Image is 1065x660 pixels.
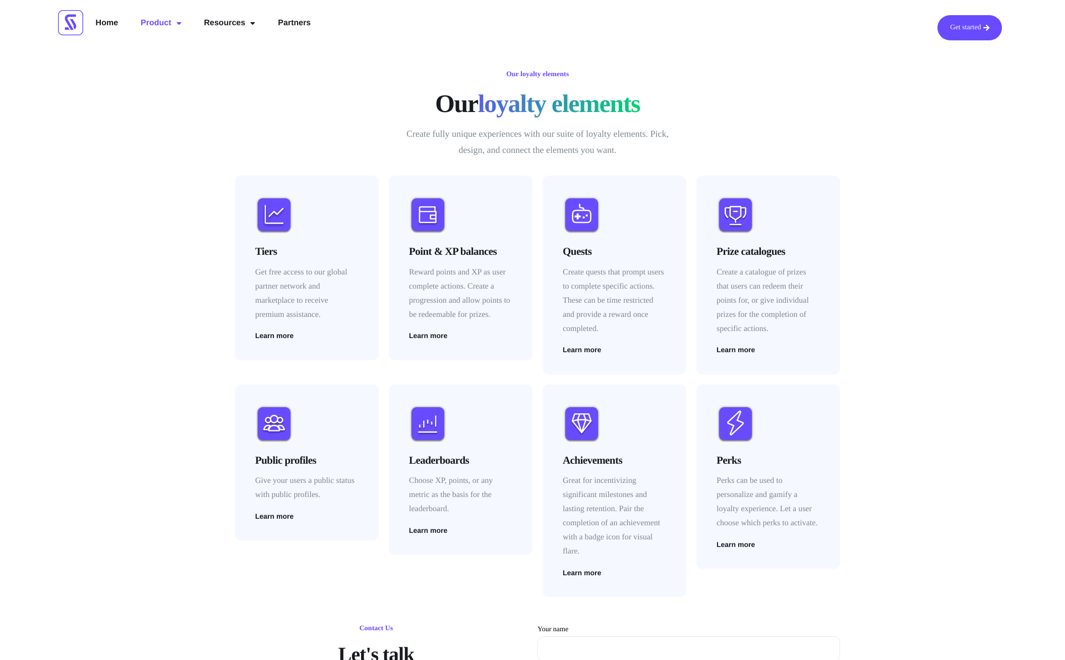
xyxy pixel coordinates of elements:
[563,346,601,353] a: Learn more
[717,474,820,530] p: Perks can be used to personalize and gamify a loyalty experience. Let a user choose which perks t...
[354,622,398,635] h6: Contact Us
[406,126,669,158] p: Create fully unique experiences with our suite of loyalty elements. Pick, design, and connect the...
[563,244,666,259] h4: Quests
[270,15,318,31] a: Partners
[255,196,293,234] img: Loyalty elements - tiers icon
[717,541,755,548] a: Learn more
[937,15,1002,40] a: Get started
[255,244,359,259] h4: Tiers
[563,569,601,576] a: Learn more
[717,405,754,443] img: Loyalty elements - perk icon
[409,474,512,516] p: Choose XP, points, or any metric as the basis for the leaderboard.
[409,527,447,534] a: Learn more
[133,15,189,31] a: Product
[717,346,755,353] a: Learn more
[409,332,447,339] a: Learn more
[563,196,601,234] img: Loyalty elements - quest icon
[563,453,666,468] h4: Achievements
[197,15,263,31] a: Resources
[409,196,447,234] img: Loyalty elements - point and experience balances icon
[409,244,512,259] h4: Point & XP balances
[563,405,601,443] img: Loyalty elements - achievement icon
[255,265,359,322] p: Get free access to our global partner network and marketplace to receive premium assistance.
[255,474,359,502] p: Give your users a public status with public profiles.
[717,265,820,336] p: Create a catalogue of prizes that users can redeem their points for, or give individual prizes fo...
[717,196,754,234] img: Loyalty elements - prize catalogue icon
[478,88,640,119] span: loyalty elements
[409,453,512,468] h4: Leaderboards
[563,265,666,336] p: Create quests that prompt users to complete specific actions. These can be time restricted and pr...
[409,265,512,322] p: Reward points and XP as user complete actions. Create a progression and allow points to be redeem...
[717,453,820,468] h4: Perks
[950,24,981,31] span: Get started
[255,513,293,520] a: Learn more
[563,474,666,559] p: Great for incentivizing significant milestones and lasting retention. Pair the completion of an a...
[255,332,293,339] a: Learn more
[238,88,838,119] h1: Our
[255,453,359,468] h4: Public profiles
[88,15,126,31] a: Home
[255,405,293,443] img: Loyalty elements - public profiles icon
[58,10,83,35] img: Scrimmage Square Icon Logo
[88,15,319,31] nav: Menu
[717,244,820,259] h4: Prize catalogues
[409,405,447,443] img: Loyalty elements - leaderboard icon
[501,68,574,81] h6: Our loyalty elements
